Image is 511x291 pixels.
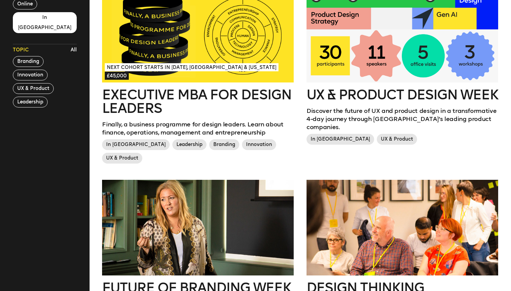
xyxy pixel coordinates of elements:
[13,47,29,53] span: Topic
[105,72,129,80] span: £45,000
[13,12,77,33] button: In [GEOGRAPHIC_DATA]
[307,88,498,101] h2: UX & Product Design Week
[13,83,54,94] button: UX & Product
[69,45,78,55] button: All
[307,134,374,145] span: In [GEOGRAPHIC_DATA]
[242,139,276,150] span: Innovation
[105,63,278,71] span: Next Cohort Starts in [DATE], [GEOGRAPHIC_DATA] & [US_STATE]
[102,120,294,137] p: Finally, a business programme for design leaders. Learn about finance, operations, management and...
[307,107,498,131] p: Discover the future of UX and product design in a transformative 4-day journey through [GEOGRAPHI...
[13,70,48,80] button: Innovation
[377,134,417,145] span: UX & Product
[172,139,206,150] span: Leadership
[102,153,142,164] span: UX & Product
[209,139,239,150] span: Branding
[13,97,48,107] button: Leadership
[102,88,294,115] h2: Executive MBA for Design Leaders
[13,56,44,67] button: Branding
[102,139,170,150] span: In [GEOGRAPHIC_DATA]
